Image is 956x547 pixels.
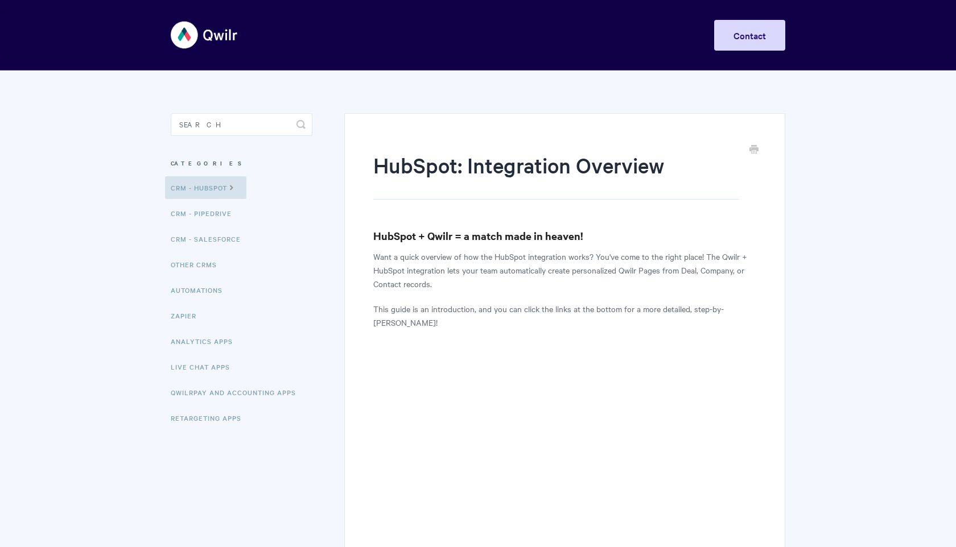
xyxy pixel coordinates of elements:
[373,250,756,291] p: Want a quick overview of how the HubSpot integration works? You've come to the right place! The Q...
[171,304,205,327] a: Zapier
[171,227,249,250] a: CRM - Salesforce
[171,202,240,225] a: CRM - Pipedrive
[373,228,756,244] h3: HubSpot + Qwilr = a match made in heaven!
[373,302,756,329] p: This guide is an introduction, and you can click the links at the bottom for a more detailed, ste...
[171,330,241,353] a: Analytics Apps
[171,407,250,429] a: Retargeting Apps
[714,20,785,51] a: Contact
[749,144,759,156] a: Print this Article
[171,355,238,378] a: Live Chat Apps
[373,151,739,200] h1: HubSpot: Integration Overview
[171,279,231,301] a: Automations
[171,381,304,404] a: QwilrPay and Accounting Apps
[171,253,225,276] a: Other CRMs
[171,14,238,56] img: Qwilr Help Center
